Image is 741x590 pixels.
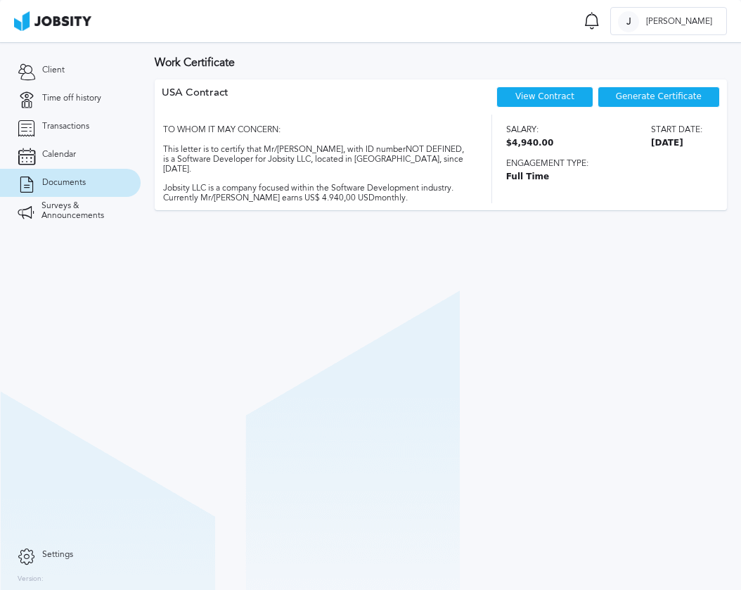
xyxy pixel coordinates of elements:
span: Calendar [42,150,76,160]
span: Surveys & Announcements [41,201,123,221]
div: USA Contract [162,86,228,115]
span: Client [42,65,65,75]
span: Full Time [506,172,702,182]
span: Engagement type: [506,159,702,169]
div: TO WHOM IT MAY CONCERN: This letter is to certify that Mr/[PERSON_NAME], with ID number NOT DEFIN... [162,115,467,203]
span: Start date: [651,125,702,135]
span: Transactions [42,122,89,132]
span: [PERSON_NAME] [639,17,719,27]
span: Documents [42,178,86,188]
button: J[PERSON_NAME] [610,7,727,35]
span: Time off history [42,94,101,103]
div: J [618,11,639,32]
span: Salary: [506,125,554,135]
a: View Contract [515,91,574,101]
span: Generate Certificate [616,92,702,102]
span: Settings [42,550,73,560]
h3: Work Certificate [155,56,727,69]
label: Version: [18,575,44,584]
span: [DATE] [651,139,702,148]
span: $4,940.00 [506,139,554,148]
img: ab4bad089aa723f57921c736e9817d99.png [14,11,91,31]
